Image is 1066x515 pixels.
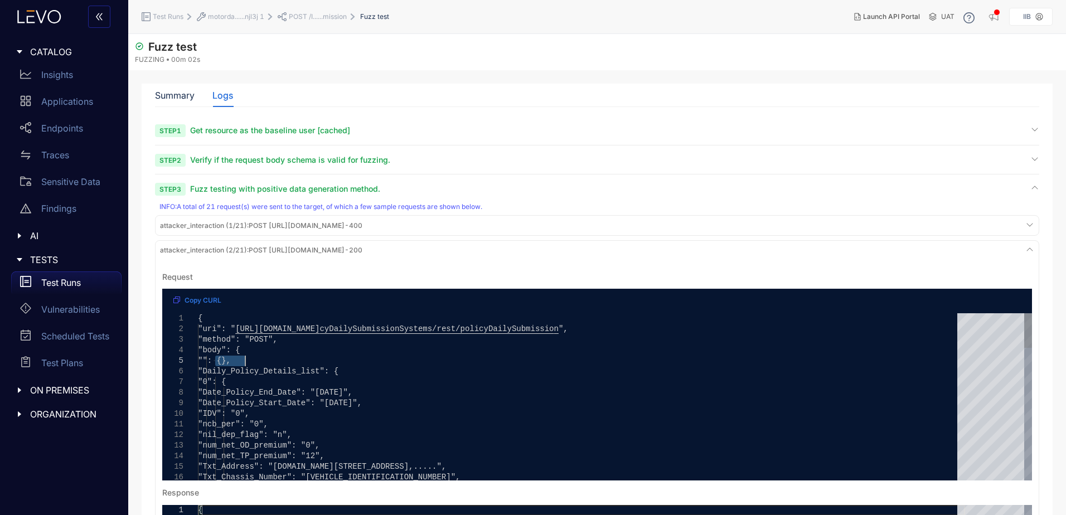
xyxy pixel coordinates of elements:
p: IIB [1023,13,1031,21]
p: Test Plans [41,358,83,368]
span: {}, [217,356,231,365]
span: warning [20,203,31,214]
div: 3 [162,334,183,345]
span: ON PREMISES [30,385,113,395]
a: Sensitive Data [11,171,122,197]
span: .....", [413,462,446,471]
span: caret-right [16,386,23,394]
span: Step 2 [155,154,186,167]
div: 11 [162,419,183,430]
p: Test Runs [41,278,81,288]
span: POST [URL][DOMAIN_NAME] - 200 [160,246,362,254]
span: double-left [95,12,104,22]
span: ", [559,324,568,333]
span: caret-right [16,48,23,56]
span: Fuzz testing with positive data generation method. [190,184,380,193]
div: CATALOG [7,40,122,64]
div: INFO : A total of 21 request(s) were sent to the target, of which a few sample requests are shown... [159,203,1037,211]
a: Test Runs [11,271,122,298]
a: Traces [11,144,122,171]
button: Copy CURL [164,291,230,309]
span: swap [20,149,31,161]
span: UAT [941,13,954,21]
a: Applications [11,90,122,117]
span: "IDV": "0", [198,409,249,418]
div: Summary [155,90,195,100]
span: 00m 02s [171,56,200,64]
div: 9 [162,398,183,409]
span: "ncb_per": "0", [198,420,268,429]
div: AI [7,224,122,247]
a: Scheduled Tests [11,325,122,352]
span: FUZZING [135,56,164,64]
div: 14 [162,451,183,461]
span: "Date_Policy_End_Date": "[DATE]", [198,388,352,397]
span: TESTS [30,255,113,265]
span: "method": "POST", [198,335,278,344]
span: Step 3 [155,183,186,196]
a: Vulnerabilities [11,298,122,325]
button: Launch API Portal [845,8,929,26]
span: AI [30,231,113,241]
div: Logs [212,90,233,100]
span: motorda......njl3j 1 [208,13,264,21]
div: 4 [162,345,183,356]
div: 13 [162,440,183,451]
span: "Date_Policy_Start_Date": "[DATE]", [198,399,362,407]
div: 7 [162,377,183,387]
span: Step 1 [155,124,186,137]
span: [URL][DOMAIN_NAME] [235,324,319,333]
span: "0": { [198,377,226,386]
span: ORGANIZATION [30,409,113,419]
span: "nil_dep_flag": "n", [198,430,292,439]
div: Request [162,273,193,281]
span: "body": { [198,346,240,354]
span: CATALOG [30,47,113,57]
p: Endpoints [41,123,83,133]
span: attacker_interaction (2/21) : [160,246,249,254]
span: caret-right [16,256,23,264]
span: Test Runs [153,13,183,21]
span: caret-right [16,232,23,240]
div: 8 [162,387,183,398]
span: n [554,324,559,333]
p: Vulnerabilities [41,304,100,314]
span: "Txt_Chassis_Number": "[VEHICLE_IDENTIFICATION_NUMBER]", [198,473,460,482]
span: { [198,506,202,514]
span: Fuzz test [360,13,389,21]
p: Insights [41,70,73,80]
span: cyDailySubmissionSystems/rest/policyDailySubmissio [319,324,554,333]
p: Applications [41,96,93,106]
div: 15 [162,461,183,472]
div: ORGANIZATION [7,402,122,426]
span: "num_net_TP_premium": "12", [198,451,324,460]
div: 6 [162,366,183,377]
a: Endpoints [11,117,122,144]
div: Response [162,488,199,497]
p: Sensitive Data [41,177,100,187]
span: Launch API Portal [863,13,920,21]
span: { [198,314,202,323]
div: 10 [162,409,183,419]
span: POST [URL][DOMAIN_NAME] - 400 [160,222,362,230]
div: 16 [162,472,183,483]
div: 5 [162,356,183,366]
span: "Daily_Policy_Details_list": { [198,367,338,376]
span: attacker_interaction (1/21) : [160,221,249,230]
textarea: Editor content;Press Alt+F1 for Accessibility Options. [198,505,198,506]
span: "Txt_Address": "[DOMAIN_NAME][STREET_ADDRESS], [198,462,413,471]
div: ON PREMISES [7,378,122,402]
p: Findings [41,203,76,213]
div: 12 [162,430,183,440]
span: "num_net_OD_premium": "0", [198,441,319,450]
div: 1 [162,313,183,324]
a: Findings [11,197,122,224]
span: POST /I......mission [289,13,347,21]
button: double-left [88,6,110,28]
div: TESTS [7,248,122,271]
a: Insights [11,64,122,90]
div: 2 [162,324,183,334]
a: Test Plans [11,352,122,378]
span: caret-right [16,410,23,418]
